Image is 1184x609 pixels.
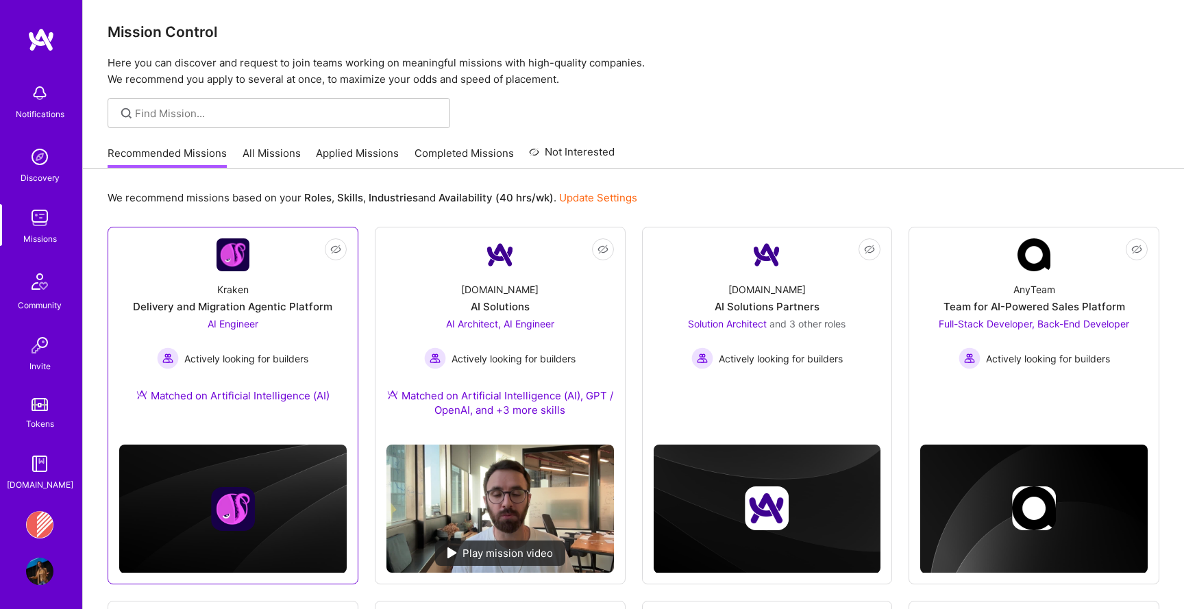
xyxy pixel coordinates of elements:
[691,347,713,369] img: Actively looking for builders
[424,347,446,369] img: Actively looking for builders
[719,351,843,366] span: Actively looking for builders
[654,445,881,573] img: cover
[26,450,53,477] img: guide book
[959,347,981,369] img: Actively looking for builders
[484,238,517,271] img: Company Logo
[23,558,57,585] a: User Avatar
[864,244,875,255] i: icon EyeClosed
[745,486,789,530] img: Company logo
[330,244,341,255] i: icon EyeClosed
[119,105,134,121] i: icon SearchGrey
[1131,244,1142,255] i: icon EyeClosed
[23,265,56,298] img: Community
[986,351,1110,366] span: Actively looking for builders
[452,351,576,366] span: Actively looking for builders
[386,388,614,417] div: Matched on Artificial Intelligence (AI), GPT / OpenAI, and +3 more skills
[1018,238,1050,271] img: Company Logo
[217,282,249,297] div: Kraken
[119,445,347,573] img: cover
[26,558,53,585] img: User Avatar
[529,144,615,169] a: Not Interested
[471,299,530,314] div: AI Solutions
[21,171,60,185] div: Discovery
[26,511,53,538] img: Banjo Health: AI Coding Tools Enablement Workshop
[1013,282,1055,297] div: AnyTeam
[715,299,819,314] div: AI Solutions Partners
[688,318,767,330] span: Solution Architect
[29,359,51,373] div: Invite
[108,23,1159,40] h3: Mission Control
[439,191,554,204] b: Availability (40 hrs/wk)
[23,511,57,538] a: Banjo Health: AI Coding Tools Enablement Workshop
[304,191,332,204] b: Roles
[157,347,179,369] img: Actively looking for builders
[446,318,554,330] span: AI Architect, AI Engineer
[208,318,258,330] span: AI Engineer
[23,232,57,246] div: Missions
[920,238,1148,400] a: Company LogoAnyTeamTeam for AI-Powered Sales PlatformFull-Stack Developer, Back-End Developer Act...
[920,445,1148,573] img: cover
[18,298,62,312] div: Community
[108,190,637,205] p: We recommend missions based on your , , and .
[16,107,64,121] div: Notifications
[217,238,249,271] img: Company Logo
[184,351,308,366] span: Actively looking for builders
[26,417,54,431] div: Tokens
[769,318,846,330] span: and 3 other roles
[26,204,53,232] img: teamwork
[447,547,457,558] img: play
[750,238,783,271] img: Company Logo
[108,146,227,169] a: Recommended Missions
[386,238,614,434] a: Company Logo[DOMAIN_NAME]AI SolutionsAI Architect, AI Engineer Actively looking for buildersActiv...
[26,332,53,359] img: Invite
[32,398,48,411] img: tokens
[386,445,614,573] img: No Mission
[316,146,399,169] a: Applied Missions
[133,299,332,314] div: Delivery and Migration Agentic Platform
[1012,486,1056,530] img: Company logo
[7,477,73,492] div: [DOMAIN_NAME]
[27,27,55,52] img: logo
[597,244,608,255] i: icon EyeClosed
[415,146,514,169] a: Completed Missions
[108,55,1159,88] p: Here you can discover and request to join teams working on meaningful missions with high-quality ...
[337,191,363,204] b: Skills
[461,282,539,297] div: [DOMAIN_NAME]
[939,318,1129,330] span: Full-Stack Developer, Back-End Developer
[26,143,53,171] img: discovery
[26,79,53,107] img: bell
[243,146,301,169] a: All Missions
[369,191,418,204] b: Industries
[944,299,1125,314] div: Team for AI-Powered Sales Platform
[435,540,565,566] div: Play mission video
[136,388,330,403] div: Matched on Artificial Intelligence (AI)
[387,389,398,400] img: Ateam Purple Icon
[211,487,255,531] img: Company logo
[728,282,806,297] div: [DOMAIN_NAME]
[119,238,347,419] a: Company LogoKrakenDelivery and Migration Agentic PlatformAI Engineer Actively looking for builder...
[654,238,881,400] a: Company Logo[DOMAIN_NAME]AI Solutions PartnersSolution Architect and 3 other rolesActively lookin...
[135,106,440,121] input: Find Mission...
[559,191,637,204] a: Update Settings
[136,389,147,400] img: Ateam Purple Icon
